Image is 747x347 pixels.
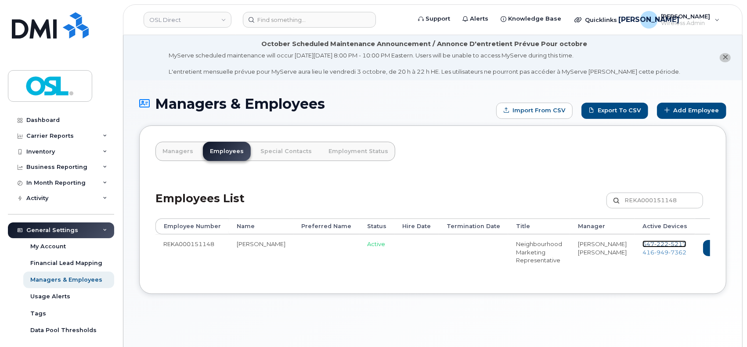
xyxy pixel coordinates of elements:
[635,218,695,234] th: Active Devices
[642,240,686,247] span: 647
[578,240,627,248] li: [PERSON_NAME]
[394,218,439,234] th: Hire Date
[229,234,293,270] td: [PERSON_NAME]
[229,218,293,234] th: Name
[155,142,200,161] a: Managers
[293,218,359,234] th: Preferred Name
[169,51,680,76] div: MyServe scheduled maintenance will occur [DATE][DATE] 8:00 PM - 10:00 PM Eastern. Users will be u...
[359,218,394,234] th: Status
[654,249,668,256] span: 949
[654,240,668,247] span: 222
[155,193,245,218] h2: Employees List
[578,248,627,257] li: [PERSON_NAME]
[262,39,588,49] div: October Scheduled Maintenance Announcement / Annonce D'entretient Prévue Pour octobre
[657,103,726,119] a: Add Employee
[253,142,319,161] a: Special Contacts
[668,240,686,247] span: 5217
[203,142,251,161] a: Employees
[321,142,395,161] a: Employment Status
[668,249,686,256] span: 7362
[155,234,229,270] td: REKA000151148
[581,103,648,119] a: Export to CSV
[155,218,229,234] th: Employee Number
[720,53,731,62] button: close notification
[508,234,570,270] td: Neighbourhood Marketing Representative
[642,240,686,247] a: 6472225217
[439,218,508,234] th: Termination Date
[642,249,686,256] span: 416
[570,218,635,234] th: Manager
[642,249,686,256] a: 4169497362
[508,218,570,234] th: Title
[496,103,573,119] form: Import from CSV
[139,96,492,111] h1: Managers & Employees
[367,240,385,247] span: Active
[703,240,736,256] a: Edit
